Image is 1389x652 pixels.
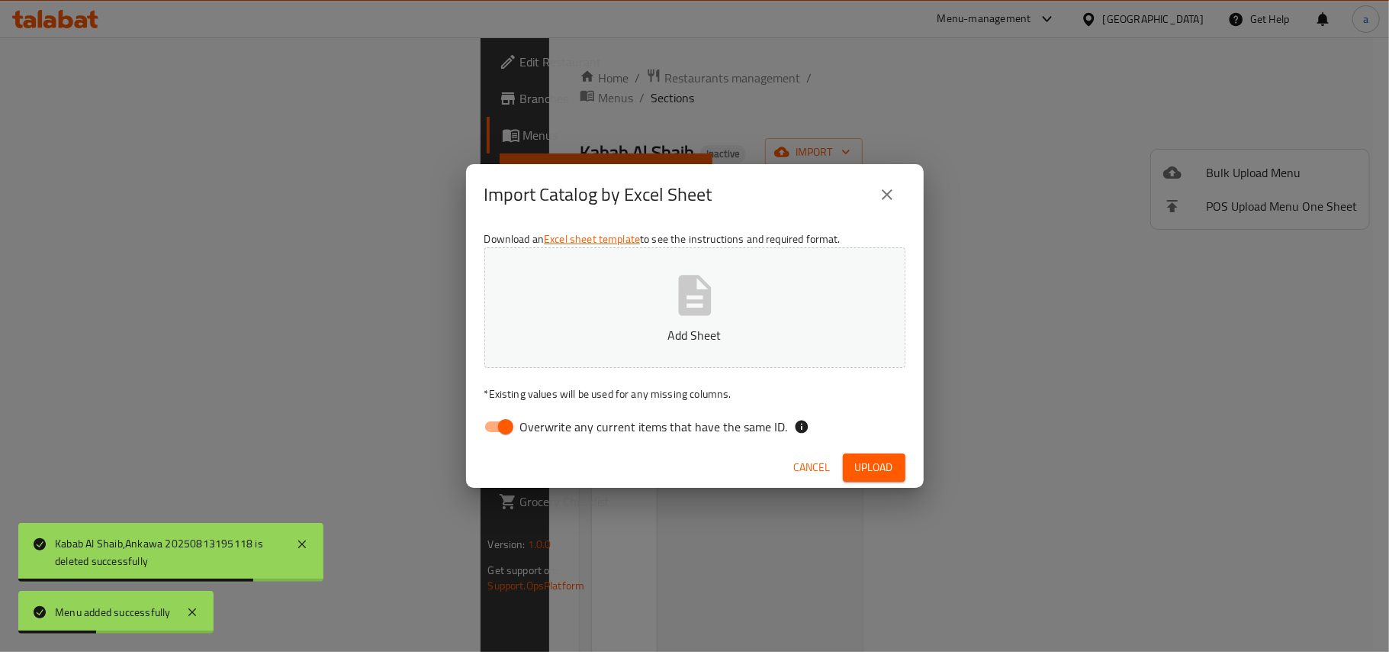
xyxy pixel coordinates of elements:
[484,386,905,402] p: Existing values will be used for any missing columns.
[466,225,924,447] div: Download an to see the instructions and required format.
[794,458,831,477] span: Cancel
[520,418,788,436] span: Overwrite any current items that have the same ID.
[843,453,905,482] button: Upload
[508,326,882,344] p: Add Sheet
[55,604,171,621] div: Menu added successfully
[544,229,640,249] a: Excel sheet template
[484,182,712,207] h2: Import Catalog by Excel Sheet
[55,535,281,570] div: Kabab Al Shaib,Ankawa 20250813195118 is deleted successfully
[788,453,837,482] button: Cancel
[794,419,809,434] svg: If the overwrite option isn't selected, then the items that match an existing ID will be ignored ...
[855,458,893,477] span: Upload
[484,247,905,368] button: Add Sheet
[869,176,905,213] button: close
